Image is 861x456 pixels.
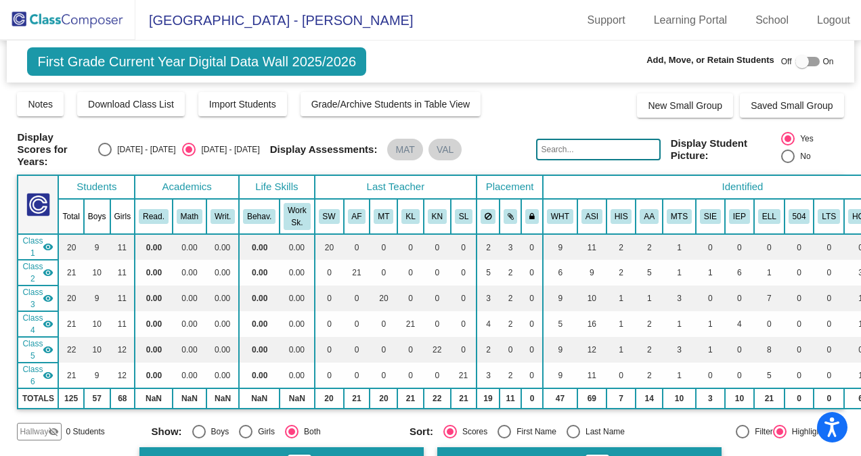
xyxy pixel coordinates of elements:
[606,311,636,337] td: 1
[500,311,522,337] td: 2
[84,337,110,363] td: 10
[636,286,663,311] td: 1
[110,234,135,260] td: 11
[58,388,83,409] td: 125
[135,175,239,199] th: Academics
[22,312,43,336] span: Class 4
[370,234,397,260] td: 0
[18,234,58,260] td: Shannon Walsh - AUT
[611,209,632,224] button: HIS
[725,337,754,363] td: 0
[754,388,785,409] td: 21
[696,388,725,409] td: 3
[58,311,83,337] td: 21
[43,293,53,304] mat-icon: visibility
[370,388,397,409] td: 20
[58,363,83,388] td: 21
[643,9,738,31] a: Learning Portal
[397,337,423,363] td: 0
[577,286,606,311] td: 10
[663,311,696,337] td: 1
[18,388,58,409] td: TOTALS
[397,199,423,234] th: Kelsey Laird
[543,337,577,363] td: 9
[206,337,239,363] td: 0.00
[43,344,53,355] mat-icon: visibility
[311,99,470,110] span: Grade/Archive Students in Table View
[280,337,314,363] td: 0.00
[500,199,522,234] th: Keep with students
[521,260,543,286] td: 0
[280,311,314,337] td: 0.00
[315,175,477,199] th: Last Teacher
[543,388,577,409] td: 47
[387,139,423,160] mat-chip: MAT
[301,92,481,116] button: Grade/Archive Students in Table View
[637,93,733,118] button: New Small Group
[424,234,451,260] td: 0
[135,388,173,409] td: NaN
[424,363,451,388] td: 0
[477,199,500,234] th: Keep away students
[785,199,814,234] th: Section 504
[814,260,844,286] td: 0
[397,388,423,409] td: 21
[173,234,206,260] td: 0.00
[477,363,500,388] td: 3
[646,53,774,67] span: Add, Move, or Retain Students
[397,234,423,260] td: 0
[424,337,451,363] td: 22
[745,9,799,31] a: School
[22,260,43,285] span: Class 2
[451,337,477,363] td: 0
[725,234,754,260] td: 0
[28,99,53,110] span: Notes
[754,337,785,363] td: 8
[424,286,451,311] td: 0
[814,388,844,409] td: 0
[344,286,370,311] td: 0
[543,311,577,337] td: 5
[344,234,370,260] td: 0
[785,311,814,337] td: 0
[206,363,239,388] td: 0.00
[43,319,53,329] mat-icon: visibility
[43,267,53,278] mat-icon: visibility
[206,234,239,260] td: 0.00
[785,388,814,409] td: 0
[740,93,843,118] button: Saved Small Group
[397,363,423,388] td: 0
[84,388,110,409] td: 57
[152,425,399,438] mat-radio-group: Select an option
[239,286,280,311] td: 0.00
[477,337,500,363] td: 2
[239,175,314,199] th: Life Skills
[818,209,840,224] button: LTS
[696,286,725,311] td: 0
[785,286,814,311] td: 0
[823,55,834,68] span: On
[206,286,239,311] td: 0.00
[477,286,500,311] td: 3
[348,209,366,224] button: AF
[451,311,477,337] td: 0
[243,209,275,224] button: Behav.
[500,337,522,363] td: 0
[112,143,175,156] div: [DATE] - [DATE]
[110,260,135,286] td: 11
[84,199,110,234] th: Boys
[795,133,814,145] div: Yes
[22,363,43,388] span: Class 6
[606,337,636,363] td: 1
[789,209,810,224] button: 504
[814,286,844,311] td: 0
[22,338,43,362] span: Class 5
[135,363,173,388] td: 0.00
[521,234,543,260] td: 0
[280,260,314,286] td: 0.00
[636,234,663,260] td: 2
[424,311,451,337] td: 0
[315,388,344,409] td: 20
[198,92,287,116] button: Import Students
[754,260,785,286] td: 1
